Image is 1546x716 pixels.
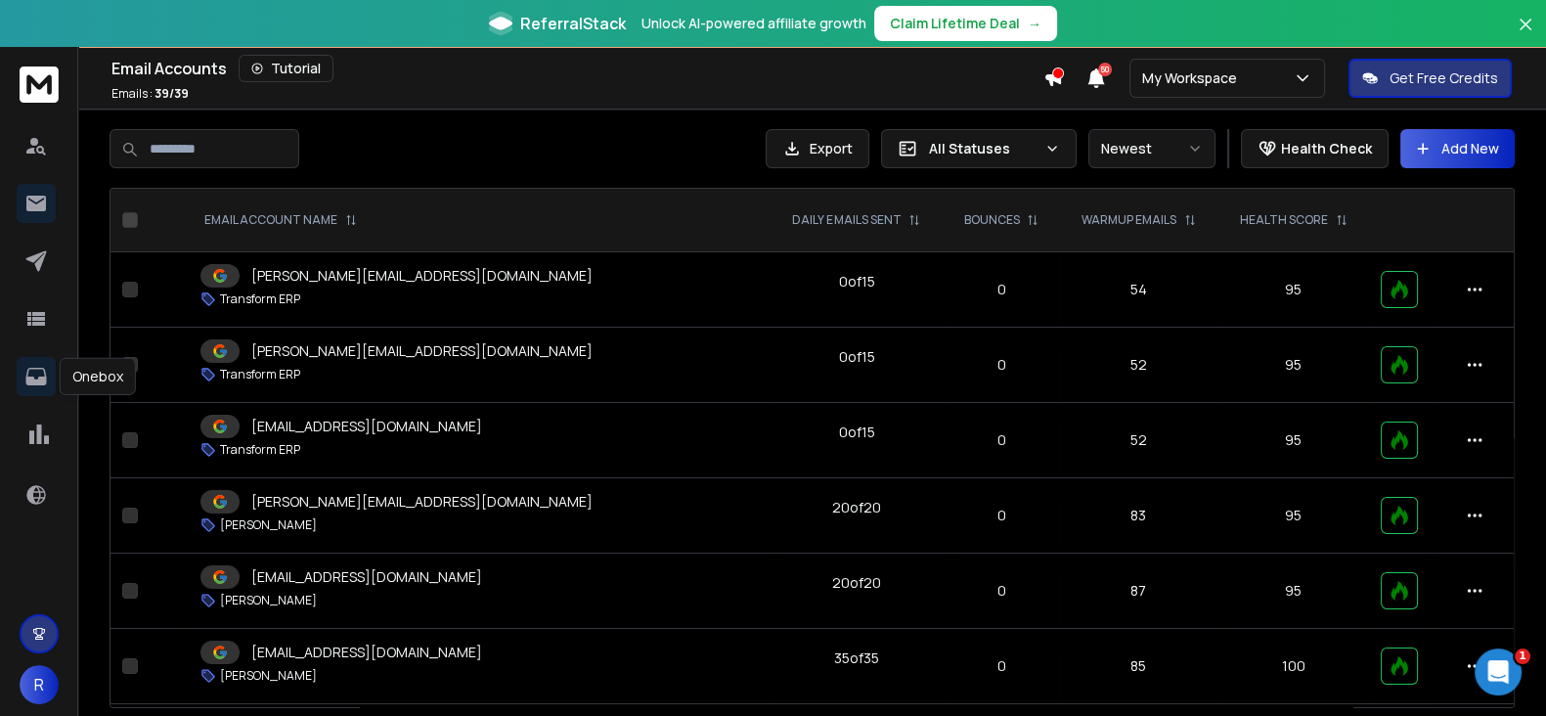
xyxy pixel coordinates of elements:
[220,593,317,608] p: [PERSON_NAME]
[1217,252,1369,328] td: 95
[220,291,300,307] p: Transform ERP
[963,212,1019,228] p: BOUNCES
[220,367,300,382] p: Transform ERP
[220,517,317,533] p: [PERSON_NAME]
[111,55,1043,82] div: Email Accounts
[1028,14,1041,33] span: →
[251,643,482,662] p: [EMAIL_ADDRESS][DOMAIN_NAME]
[1059,328,1217,403] td: 52
[1082,212,1176,228] p: WARMUP EMAILS
[766,129,869,168] button: Export
[832,573,881,593] div: 20 of 20
[1515,649,1530,664] span: 1
[929,139,1037,158] p: All Statuses
[155,85,189,102] span: 39 / 39
[220,668,317,684] p: [PERSON_NAME]
[1390,68,1498,88] p: Get Free Credits
[955,506,1048,525] p: 0
[204,212,357,228] div: EMAIL ACCOUNT NAME
[838,347,874,367] div: 0 of 15
[1513,12,1538,59] button: Close banner
[1142,68,1245,88] p: My Workspace
[955,355,1048,375] p: 0
[1059,629,1217,704] td: 85
[1059,478,1217,554] td: 83
[832,498,881,517] div: 20 of 20
[251,417,482,436] p: [EMAIL_ADDRESS][DOMAIN_NAME]
[1217,554,1369,629] td: 95
[792,212,901,228] p: DAILY EMAILS SENT
[251,341,593,361] p: [PERSON_NAME][EMAIL_ADDRESS][DOMAIN_NAME]
[251,567,482,587] p: [EMAIL_ADDRESS][DOMAIN_NAME]
[874,6,1057,41] button: Claim Lifetime Deal→
[1217,478,1369,554] td: 95
[239,55,333,82] button: Tutorial
[1281,139,1372,158] p: Health Check
[251,266,593,286] p: [PERSON_NAME][EMAIL_ADDRESS][DOMAIN_NAME]
[1217,629,1369,704] td: 100
[1059,403,1217,478] td: 52
[838,272,874,291] div: 0 of 15
[641,14,866,33] p: Unlock AI-powered affiliate growth
[20,665,59,704] button: R
[1059,252,1217,328] td: 54
[60,358,136,395] div: Onebox
[1240,212,1328,228] p: HEALTH SCORE
[955,656,1048,676] p: 0
[955,581,1048,601] p: 0
[1217,328,1369,403] td: 95
[955,430,1048,450] p: 0
[251,492,593,512] p: [PERSON_NAME][EMAIL_ADDRESS][DOMAIN_NAME]
[1400,129,1515,168] button: Add New
[834,649,879,668] div: 35 of 35
[1241,129,1389,168] button: Health Check
[111,86,189,102] p: Emails :
[1098,63,1112,76] span: 50
[955,280,1048,299] p: 0
[1217,403,1369,478] td: 95
[1059,554,1217,629] td: 87
[220,442,300,458] p: Transform ERP
[1348,59,1512,98] button: Get Free Credits
[1475,649,1522,695] iframe: Intercom live chat
[520,12,626,35] span: ReferralStack
[1088,129,1215,168] button: Newest
[838,423,874,442] div: 0 of 15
